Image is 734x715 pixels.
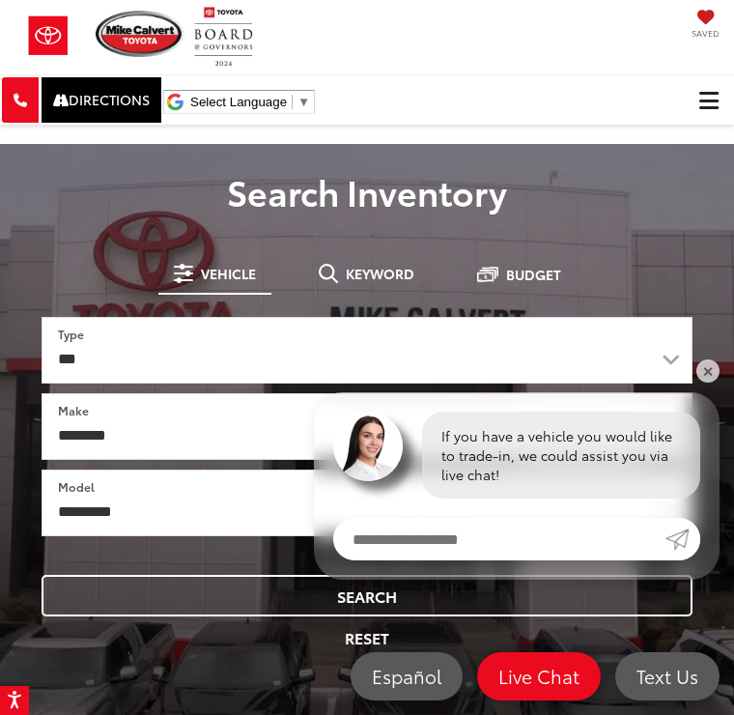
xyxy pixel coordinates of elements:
span: Keyword [346,267,414,280]
span: Vehicle [201,267,256,280]
label: Type [58,326,84,342]
a: Español [351,652,463,701]
div: If you have a vehicle you would like to trade-in, we could assist you via live chat! [422,412,700,499]
button: Reset [42,616,692,658]
h3: Search Inventory [14,172,720,211]
img: Mike Calvert Toyota [96,11,194,57]
span: Saved [692,27,720,40]
span: Select Language [190,95,287,109]
img: Toyota [14,7,82,65]
span: ​ [292,95,293,109]
label: Model [58,478,95,495]
a: Select Language​ [190,95,310,109]
button: Click to show site navigation [684,75,734,125]
a: Directions [40,75,163,125]
a: Text Us [615,652,720,701]
a: Submit [665,518,700,560]
span: Español [362,664,451,688]
img: Agent profile photo [333,412,403,481]
a: My Saved Vehicles [692,16,720,40]
label: Make [58,402,89,418]
span: ▼ [297,95,310,109]
span: Live Chat [489,664,589,688]
button: Search [42,575,692,616]
span: Budget [506,268,561,281]
a: Live Chat [477,652,601,701]
span: Text Us [627,664,708,688]
input: Enter your message [333,518,665,560]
